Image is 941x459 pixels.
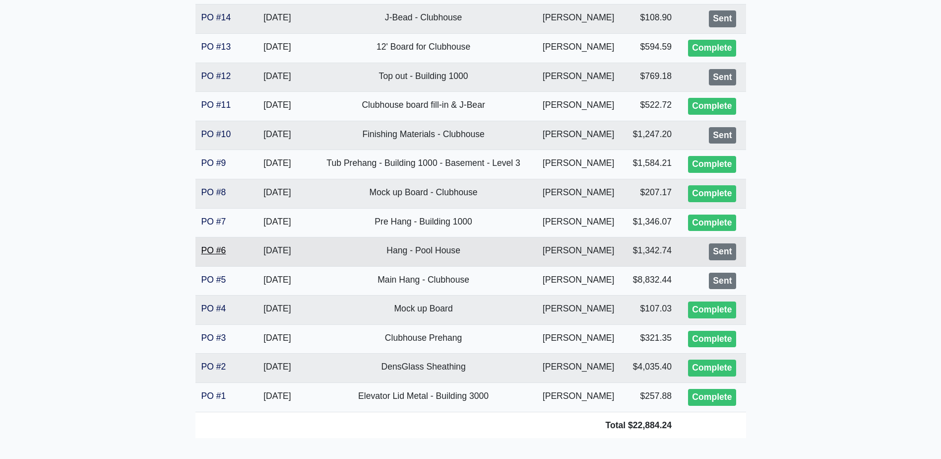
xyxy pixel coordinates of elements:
[624,266,678,296] td: $8,832.44
[534,63,624,92] td: [PERSON_NAME]
[534,237,624,267] td: [PERSON_NAME]
[688,40,736,57] div: Complete
[688,389,736,406] div: Complete
[201,391,226,401] a: PO #1
[313,208,533,237] td: Pre Hang - Building 1000
[534,266,624,296] td: [PERSON_NAME]
[624,179,678,208] td: $207.17
[201,129,231,139] a: PO #10
[313,179,533,208] td: Mock up Board - Clubhouse
[534,121,624,150] td: [PERSON_NAME]
[201,304,226,313] a: PO #4
[201,217,226,227] a: PO #7
[534,33,624,63] td: [PERSON_NAME]
[313,237,533,267] td: Hang - Pool House
[241,121,313,150] td: [DATE]
[624,383,678,412] td: $257.88
[241,383,313,412] td: [DATE]
[313,266,533,296] td: Main Hang - Clubhouse
[624,354,678,383] td: $4,035.40
[624,150,678,179] td: $1,584.21
[241,179,313,208] td: [DATE]
[241,92,313,121] td: [DATE]
[201,245,226,255] a: PO #6
[624,208,678,237] td: $1,346.07
[201,187,226,197] a: PO #8
[241,237,313,267] td: [DATE]
[688,215,736,231] div: Complete
[241,150,313,179] td: [DATE]
[624,296,678,325] td: $107.03
[709,69,736,86] div: Sent
[688,302,736,318] div: Complete
[534,4,624,34] td: [PERSON_NAME]
[201,275,226,285] a: PO #5
[709,243,736,260] div: Sent
[313,33,533,63] td: 12' Board for Clubhouse
[201,71,231,81] a: PO #12
[313,92,533,121] td: Clubhouse board fill-in & J-Bear
[534,150,624,179] td: [PERSON_NAME]
[241,33,313,63] td: [DATE]
[709,127,736,144] div: Sent
[313,324,533,354] td: Clubhouse Prehang
[624,63,678,92] td: $769.18
[688,185,736,202] div: Complete
[201,362,226,372] a: PO #2
[241,266,313,296] td: [DATE]
[624,33,678,63] td: $594.59
[624,121,678,150] td: $1,247.20
[534,208,624,237] td: [PERSON_NAME]
[624,4,678,34] td: $108.90
[241,63,313,92] td: [DATE]
[241,324,313,354] td: [DATE]
[534,383,624,412] td: [PERSON_NAME]
[688,360,736,377] div: Complete
[313,296,533,325] td: Mock up Board
[195,412,678,438] td: Total $22,884.24
[241,4,313,34] td: [DATE]
[688,331,736,348] div: Complete
[688,98,736,115] div: Complete
[534,296,624,325] td: [PERSON_NAME]
[624,237,678,267] td: $1,342.74
[534,354,624,383] td: [PERSON_NAME]
[709,273,736,290] div: Sent
[534,92,624,121] td: [PERSON_NAME]
[241,354,313,383] td: [DATE]
[201,42,231,52] a: PO #13
[201,12,231,22] a: PO #14
[313,383,533,412] td: Elevator Lid Metal - Building 3000
[688,156,736,173] div: Complete
[313,4,533,34] td: J-Bead - Clubhouse
[201,158,226,168] a: PO #9
[201,333,226,343] a: PO #3
[201,100,231,110] a: PO #11
[241,296,313,325] td: [DATE]
[534,324,624,354] td: [PERSON_NAME]
[241,208,313,237] td: [DATE]
[624,324,678,354] td: $321.35
[624,92,678,121] td: $522.72
[534,179,624,208] td: [PERSON_NAME]
[313,121,533,150] td: Finishing Materials - Clubhouse
[709,10,736,27] div: Sent
[313,63,533,92] td: Top out - Building 1000
[313,150,533,179] td: Tub Prehang - Building 1000 - Basement - Level 3
[313,354,533,383] td: DensGlass Sheathing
